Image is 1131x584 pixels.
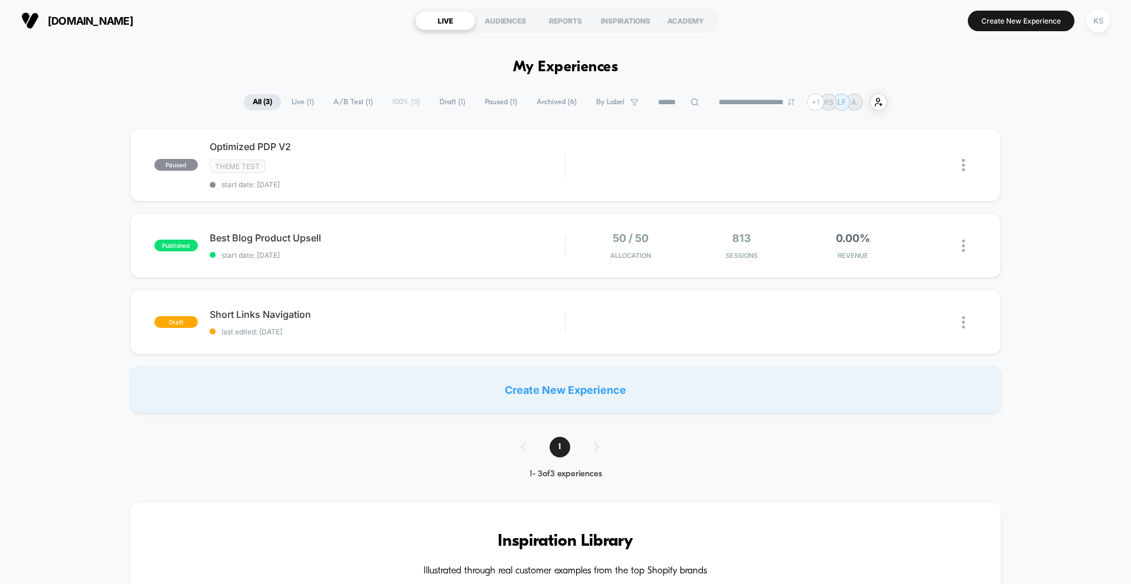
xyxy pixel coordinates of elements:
div: INSPIRATIONS [596,11,656,30]
h1: My Experiences [513,59,619,76]
h4: Illustrated through real customer examples from the top Shopify brands [166,566,965,577]
img: close [962,159,965,171]
span: Paused ( 1 ) [476,94,526,110]
span: [DOMAIN_NAME] [48,15,133,27]
span: 50 / 50 [613,232,649,244]
span: 1 [550,437,570,457]
span: Draft ( 1 ) [431,94,474,110]
span: Live ( 1 ) [283,94,323,110]
span: 0.00% [836,232,870,244]
img: Visually logo [21,12,39,29]
span: All ( 3 ) [244,94,281,110]
div: REPORTS [535,11,596,30]
div: KS [1087,9,1110,32]
p: KS [824,98,834,107]
span: Theme Test [210,160,265,173]
img: close [962,316,965,328]
div: ACADEMY [656,11,716,30]
img: close [962,240,965,252]
span: draft [154,316,198,328]
span: A/B Test ( 1 ) [325,94,382,110]
img: end [788,98,795,105]
span: Best Blog Product Upsell [210,232,565,244]
button: [DOMAIN_NAME] [18,11,137,30]
div: Create New Experience [130,366,1001,413]
div: 1 - 3 of 3 experiences [509,469,623,479]
span: Short Links Navigation [210,308,565,320]
span: Allocation [610,251,651,260]
div: LIVE [415,11,475,30]
span: 813 [732,232,751,244]
button: Create New Experience [968,11,1074,31]
span: last edited: [DATE] [210,327,565,336]
span: published [154,240,198,251]
p: LF [838,98,846,107]
p: A. [851,98,858,107]
div: + 1 [807,94,824,111]
span: Archived ( 6 ) [528,94,586,110]
span: start date: [DATE] [210,251,565,260]
span: By Label [596,98,624,107]
button: KS [1083,9,1113,33]
span: paused [154,159,198,171]
h3: Inspiration Library [166,532,965,551]
div: AUDIENCES [475,11,535,30]
span: Optimized PDP V2 [210,141,565,152]
span: Sessions [689,251,795,260]
span: start date: [DATE] [210,180,565,189]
